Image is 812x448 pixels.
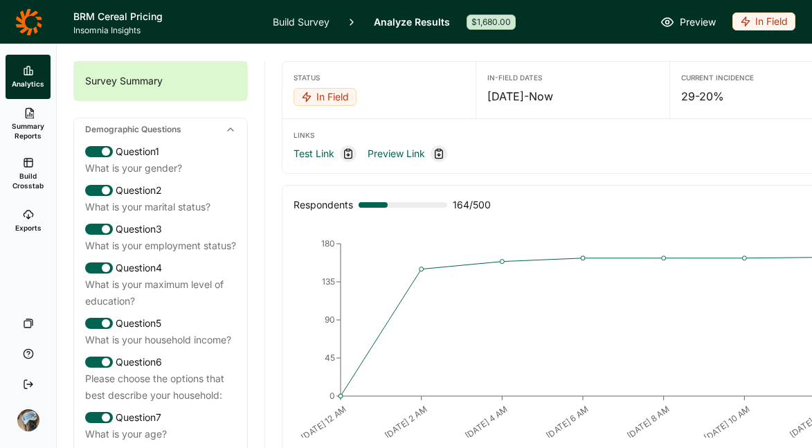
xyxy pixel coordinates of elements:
[660,14,716,30] a: Preview
[487,88,658,105] div: [DATE] - Now
[17,409,39,431] img: ocn8z7iqvmiiaveqkfqd.png
[6,199,51,243] a: Exports
[74,62,247,100] div: Survey Summary
[85,370,236,404] div: Please choose the options that best describe your household:
[325,314,335,325] tspan: 90
[85,199,236,215] div: What is your marital status?
[383,404,429,440] text: [DATE] 2 AM
[330,391,335,401] tspan: 0
[85,426,236,442] div: What is your age?
[732,12,795,30] div: In Field
[680,14,716,30] span: Preview
[732,12,795,32] button: In Field
[85,143,236,160] div: Question 1
[73,8,256,25] h1: BRM Cereal Pricing
[85,409,236,426] div: Question 7
[85,221,236,238] div: Question 3
[85,332,236,348] div: What is your household income?
[294,197,353,213] div: Respondents
[299,404,348,442] text: [DATE] 12 AM
[321,238,335,249] tspan: 180
[85,354,236,370] div: Question 6
[294,88,357,107] button: In Field
[625,404,671,440] text: [DATE] 8 AM
[431,145,447,162] div: Copy link
[6,55,51,99] a: Analytics
[85,260,236,276] div: Question 4
[85,315,236,332] div: Question 5
[467,15,516,30] div: $1,680.00
[85,182,236,199] div: Question 2
[15,223,42,233] span: Exports
[544,404,590,440] text: [DATE] 6 AM
[73,25,256,36] span: Insomnia Insights
[294,145,334,162] a: Test Link
[85,276,236,310] div: What is your maximum level of education?
[11,121,45,141] span: Summary Reports
[463,404,510,441] text: [DATE] 4 AM
[322,276,335,287] tspan: 135
[294,73,464,82] div: Status
[12,79,44,89] span: Analytics
[11,171,45,190] span: Build Crosstab
[325,352,335,363] tspan: 45
[294,88,357,106] div: In Field
[74,118,247,141] div: Demographic Questions
[85,160,236,177] div: What is your gender?
[340,145,357,162] div: Copy link
[487,73,658,82] div: In-Field Dates
[85,238,236,254] div: What is your employment status?
[453,197,491,213] span: 164 / 500
[6,149,51,199] a: Build Crosstab
[6,99,51,149] a: Summary Reports
[368,145,425,162] a: Preview Link
[703,404,752,442] text: [DATE] 10 AM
